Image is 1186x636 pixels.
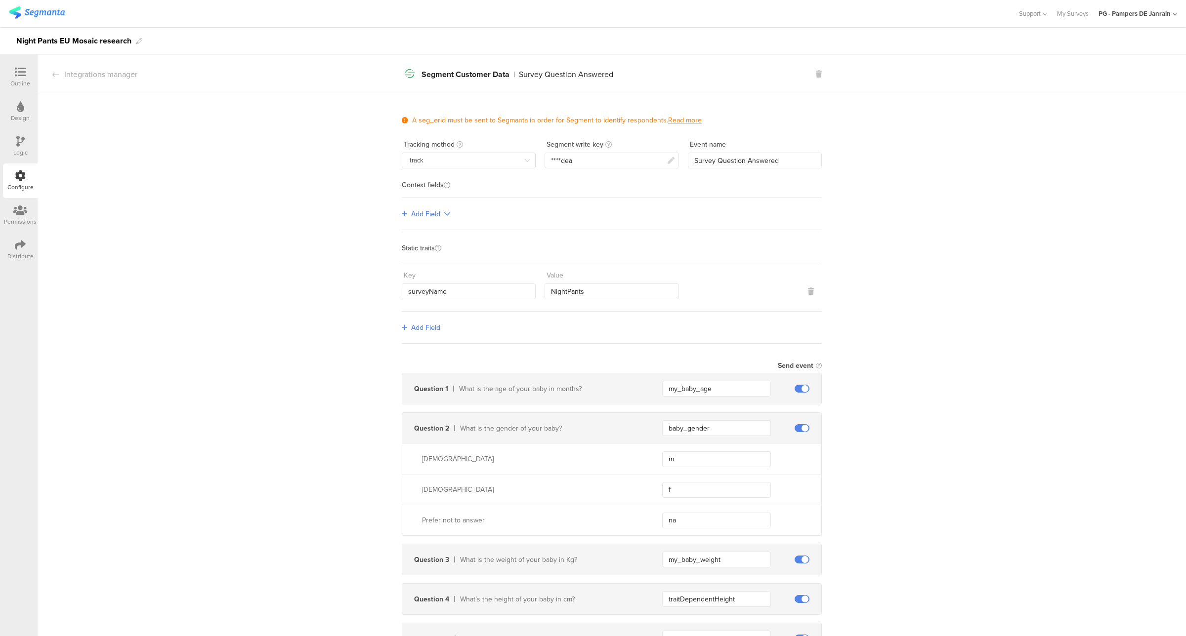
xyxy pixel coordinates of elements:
input: Enter a value... [662,451,771,467]
div: Question 2 [414,423,449,434]
span: Add Field [411,322,440,333]
div: Send event [778,360,813,371]
input: Enter a value... [662,513,771,528]
div: Question 1 [414,384,448,394]
div: Key [404,270,416,280]
div: Integrations manager [38,69,137,80]
div: Question 3 [414,555,449,565]
div: Permissions [4,217,37,226]
div: Value [547,270,563,280]
input: Enter a value... [662,482,771,498]
div: Configure [7,183,34,192]
div: Question 4 [414,594,449,604]
input: Enter key... [402,283,536,299]
input: Select tracking method... [402,153,536,168]
div: What is the gender of your baby? [460,423,638,434]
div: Night Pants EU Mosaic research [16,33,131,49]
a: Read more [668,115,702,125]
input: Enter a key... [662,420,771,436]
div: Tracking method [404,139,455,150]
input: Enter a key... [662,552,771,567]
div: Outline [10,79,30,88]
img: segmanta logo [9,6,65,19]
input: Enter a key... [662,591,771,607]
div: What’s the height of your baby in cm? [460,594,638,604]
div: Static traits [402,245,822,261]
div: Prefer not to answer [422,515,638,525]
div: PG - Pampers DE Janrain [1099,9,1171,18]
span: Support [1019,9,1041,18]
div: What is the age of your baby in months? [459,384,638,394]
div: Segment Customer Data [422,71,509,79]
div: Female [422,484,638,495]
div: Logic [13,148,28,157]
div: Survey Question Answered [519,71,613,79]
div: A seg_erid must be sent to Segmanta in order for Segment to identify respondents. [412,115,702,125]
input: Enter value... [545,283,678,299]
div: Event name [690,139,726,150]
div: Context fields [402,182,822,198]
span: Add Field [411,209,440,219]
div: Distribute [7,252,34,261]
input: Enter a key... [662,381,771,397]
div: Male [422,454,638,464]
div: Segment write key [547,139,603,150]
div: Design [11,114,30,122]
div: | [513,71,515,79]
div: What is the weight of your baby in Kg? [460,555,638,565]
input: Enter event name... [688,153,822,168]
